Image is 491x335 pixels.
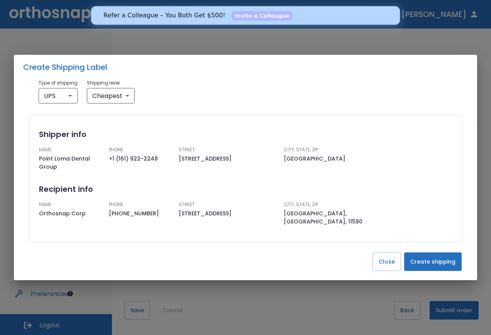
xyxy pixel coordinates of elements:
[179,146,278,153] p: STREET
[284,201,383,208] p: CITY, STATE, ZIP
[39,155,103,171] span: Point Loma Dental Group
[87,88,135,103] div: Cheapest
[284,146,383,153] p: CITY, STATE, ZIP
[109,201,173,208] p: PHONE
[39,183,452,195] h2: Recipient info
[39,88,78,103] div: UPS
[14,55,477,80] h2: Create Shipping Label
[404,252,462,271] button: Create shipping
[39,80,78,86] p: Type of shipping
[109,155,173,163] span: +1 (161) 922-2248
[87,80,135,86] p: Shipping level
[284,155,383,163] span: [GEOGRAPHIC_DATA]
[179,210,278,218] span: [STREET_ADDRESS]
[91,6,400,25] iframe: Intercom live chat banner
[39,210,103,218] span: Orthosnap Corp
[109,210,173,218] span: [PHONE_NUMBER]
[179,201,278,208] p: STREET
[39,201,103,208] p: NAME
[39,146,103,153] p: NAME
[109,146,173,153] p: PHONE
[179,155,278,163] span: [STREET_ADDRESS]
[372,252,401,271] button: Close
[284,210,383,226] span: [GEOGRAPHIC_DATA], [GEOGRAPHIC_DATA], 11590
[39,129,452,140] h2: Shipper info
